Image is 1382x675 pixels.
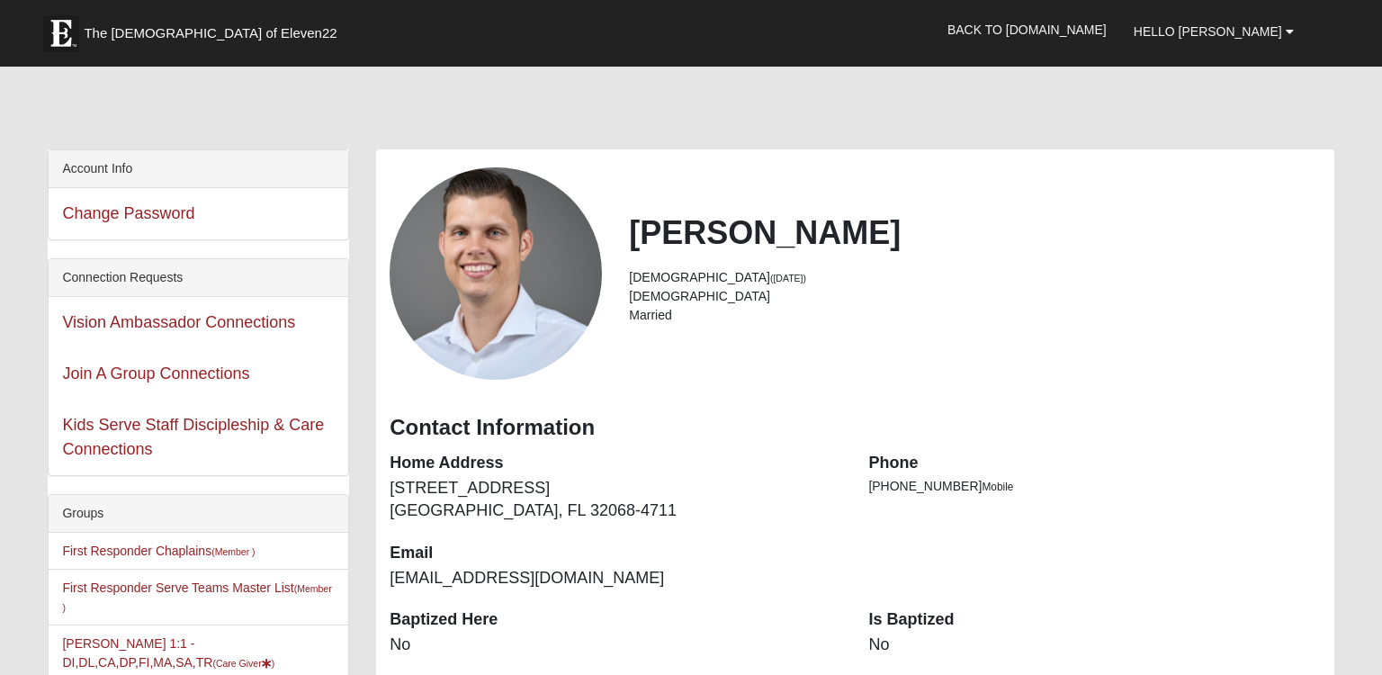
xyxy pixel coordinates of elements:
dt: Email [390,542,841,565]
a: View Fullsize Photo [390,264,602,282]
dd: No [390,634,841,657]
div: Groups [49,495,348,533]
a: First Responder Chaplains(Member ) [62,544,255,558]
li: Married [629,306,1320,325]
dd: [STREET_ADDRESS] [GEOGRAPHIC_DATA], FL 32068-4711 [390,477,841,523]
small: ([DATE]) [770,273,806,283]
a: Vision Ambassador Connections [62,313,295,331]
dt: Phone [868,452,1320,475]
a: First Responder Serve Teams Master List(Member ) [62,580,331,614]
dt: Home Address [390,452,841,475]
img: Eleven22 logo [43,15,79,51]
span: Mobile [982,481,1013,493]
a: [PERSON_NAME] 1:1 - DI,DL,CA,DP,FI,MA,SA,TR(Care Giver) [62,636,274,670]
dt: Is Baptized [868,608,1320,632]
small: (Care Giver ) [212,658,274,669]
a: Hello [PERSON_NAME] [1120,9,1307,54]
dt: Baptized Here [390,608,841,632]
a: Back to [DOMAIN_NAME] [934,7,1120,52]
li: [PHONE_NUMBER] [868,477,1320,496]
h3: Contact Information [390,415,1320,441]
span: The [DEMOGRAPHIC_DATA] of Eleven22 [84,24,337,42]
a: Join A Group Connections [62,364,249,382]
dd: [EMAIL_ADDRESS][DOMAIN_NAME] [390,567,841,590]
a: Change Password [62,204,194,222]
a: The [DEMOGRAPHIC_DATA] of Eleven22 [34,6,394,51]
a: Kids Serve Staff Discipleship & Care Connections [62,416,324,458]
small: (Member ) [62,583,331,613]
li: [DEMOGRAPHIC_DATA] [629,268,1320,287]
li: [DEMOGRAPHIC_DATA] [629,287,1320,306]
div: Account Info [49,150,348,188]
span: Hello [PERSON_NAME] [1134,24,1282,39]
small: (Member ) [211,546,255,557]
dd: No [868,634,1320,657]
div: Connection Requests [49,259,348,297]
h2: [PERSON_NAME] [629,213,1320,252]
